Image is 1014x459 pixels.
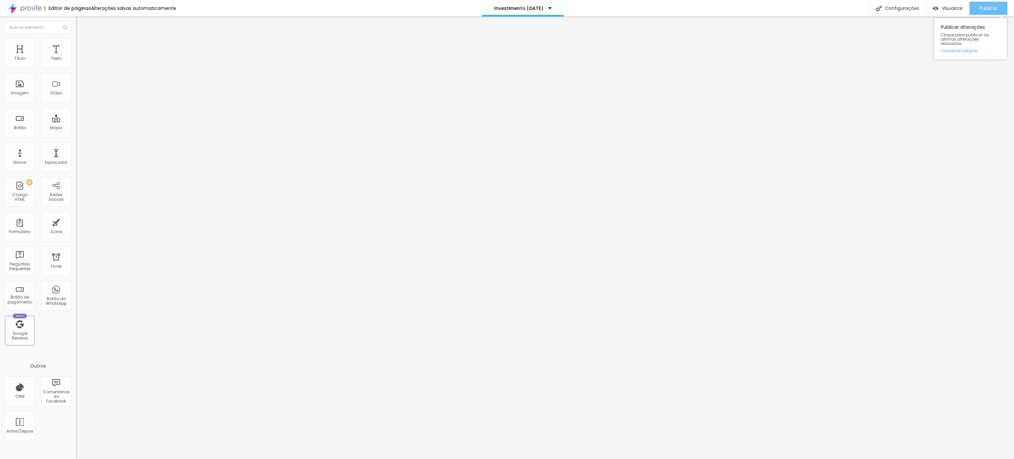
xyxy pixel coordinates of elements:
div: Imagem [11,91,29,95]
div: Google Reviews [7,331,33,341]
div: Editor de páginas [45,6,91,11]
button: Publicar [969,2,1007,15]
div: Botão [14,125,26,130]
div: Alterações salvas automaticamente [91,6,176,11]
div: Botão do WhatsApp [43,297,69,306]
iframe: Editor [76,17,1014,459]
div: Novo [13,314,27,318]
img: view-1.svg [933,6,938,11]
div: CRM [15,394,24,399]
div: Timer [51,264,62,269]
a: Visualizar página [941,49,1000,53]
div: Publicar alterações [934,18,1007,59]
div: Botão de pagamento [7,295,33,304]
div: Antes/Depois [7,429,33,434]
div: Texto [51,56,61,61]
span: Clique para publicar as ultimas alterações reaizadas [941,33,1000,46]
div: Formulário [9,229,31,234]
div: Divisor [13,160,26,165]
div: Comentários do Facebook [43,390,69,404]
div: Título [14,56,25,61]
div: Ícone [51,229,62,234]
div: Código HTML [7,193,33,202]
img: Icone [876,6,882,11]
div: Perguntas frequentes [7,262,33,271]
div: Mapa [50,125,62,130]
span: Publicar [979,6,997,11]
p: Investimento [DATE] [494,6,543,11]
button: Visualizar [926,2,969,15]
div: Redes Sociais [43,193,69,202]
span: Visualizar [942,6,963,11]
input: Buscar elemento [5,21,71,33]
div: Espaçador [45,160,67,165]
div: Vídeo [50,91,62,95]
img: Icone [63,25,67,29]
